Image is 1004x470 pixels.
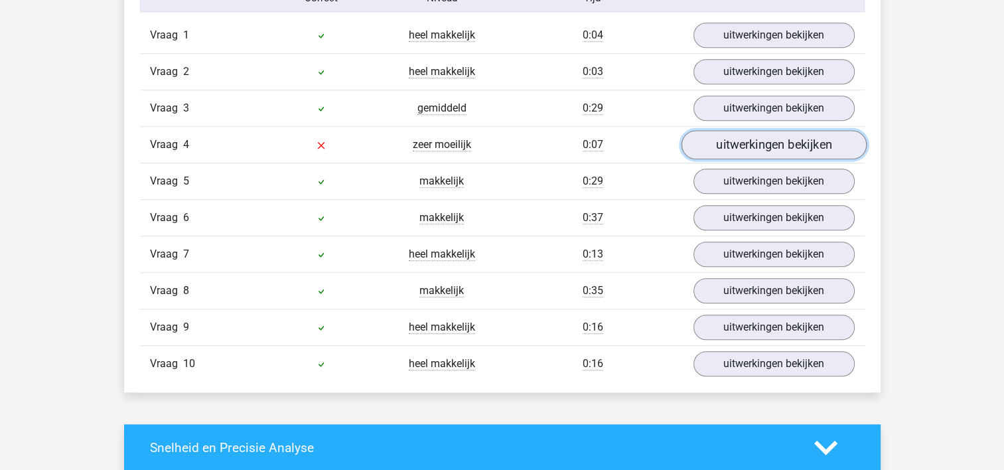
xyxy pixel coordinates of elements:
[183,138,189,151] span: 4
[183,211,189,224] span: 6
[583,102,603,115] span: 0:29
[150,210,183,226] span: Vraag
[150,356,183,372] span: Vraag
[693,59,855,84] a: uitwerkingen bekijken
[419,211,464,224] span: makkelijk
[183,284,189,297] span: 8
[183,175,189,187] span: 5
[150,27,183,43] span: Vraag
[409,357,475,370] span: heel makkelijk
[409,29,475,42] span: heel makkelijk
[693,242,855,267] a: uitwerkingen bekijken
[150,100,183,116] span: Vraag
[693,278,855,303] a: uitwerkingen bekijken
[419,175,464,188] span: makkelijk
[409,65,475,78] span: heel makkelijk
[409,248,475,261] span: heel makkelijk
[150,319,183,335] span: Vraag
[150,64,183,80] span: Vraag
[681,130,866,159] a: uitwerkingen bekijken
[183,357,195,370] span: 10
[183,321,189,333] span: 9
[583,321,603,334] span: 0:16
[693,96,855,121] a: uitwerkingen bekijken
[417,102,466,115] span: gemiddeld
[583,65,603,78] span: 0:03
[693,23,855,48] a: uitwerkingen bekijken
[413,138,471,151] span: zeer moeilijk
[150,173,183,189] span: Vraag
[693,315,855,340] a: uitwerkingen bekijken
[583,284,603,297] span: 0:35
[693,351,855,376] a: uitwerkingen bekijken
[150,137,183,153] span: Vraag
[583,138,603,151] span: 0:07
[583,175,603,188] span: 0:29
[183,29,189,41] span: 1
[150,440,794,455] h4: Snelheid en Precisie Analyse
[150,283,183,299] span: Vraag
[183,65,189,78] span: 2
[693,205,855,230] a: uitwerkingen bekijken
[583,248,603,261] span: 0:13
[409,321,475,334] span: heel makkelijk
[419,284,464,297] span: makkelijk
[150,246,183,262] span: Vraag
[583,211,603,224] span: 0:37
[183,102,189,114] span: 3
[693,169,855,194] a: uitwerkingen bekijken
[583,29,603,42] span: 0:04
[583,357,603,370] span: 0:16
[183,248,189,260] span: 7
